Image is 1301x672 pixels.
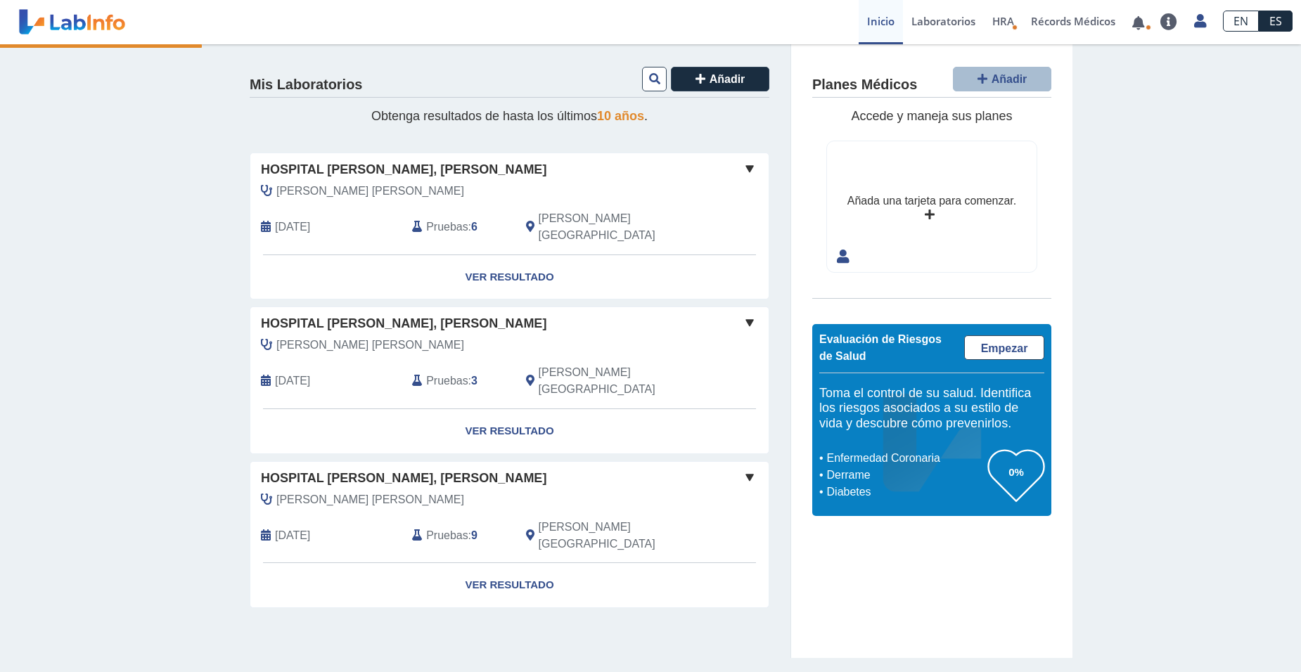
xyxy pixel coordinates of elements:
h5: Toma el control de su salud. Identifica los riesgos asociados a su estilo de vida y descubre cómo... [819,386,1044,432]
span: Añadir [992,73,1027,85]
span: Hospital [PERSON_NAME], [PERSON_NAME] [261,160,546,179]
a: Empezar [964,335,1044,360]
span: Accede y maneja sus planes [851,109,1012,123]
span: Obtenga resultados de hasta los últimos . [371,109,648,123]
span: 10 años [597,109,644,123]
span: Pruebas [426,219,468,235]
div: : [402,519,515,553]
li: Enfermedad Coronaria [823,450,988,467]
a: ES [1259,11,1293,32]
b: 9 [471,529,478,541]
li: Diabetes [823,484,988,500]
a: EN [1223,11,1259,32]
a: Ver Resultado [250,255,769,299]
span: Godreau Bartolomei, Luis [276,337,464,354]
a: Ver Resultado [250,409,769,453]
span: Pruebas [426,373,468,389]
span: Hospital [PERSON_NAME], [PERSON_NAME] [261,469,546,488]
span: Ponce, PR [539,364,694,398]
h4: Mis Laboratorios [250,77,362,93]
button: Añadir [671,67,769,91]
h4: Planes Médicos [812,77,917,93]
span: 2025-07-10 [275,373,310,389]
span: HRA [992,14,1014,28]
span: Rivera Toledo, Jose [276,183,464,200]
span: Planell Dosal, Carlos [276,491,464,508]
span: Empezar [981,342,1028,354]
span: Evaluación de Riesgos de Salud [819,333,942,362]
b: 6 [471,221,478,233]
span: 2025-09-27 [275,219,310,235]
li: Derrame [823,467,988,484]
div: : [402,210,515,244]
span: Pruebas [426,527,468,544]
h3: 0% [988,463,1044,481]
span: Ponce, PR [539,210,694,244]
a: Ver Resultado [250,563,769,607]
button: Añadir [953,67,1051,91]
span: Hospital [PERSON_NAME], [PERSON_NAME] [261,314,546,333]
span: Añadir [710,73,745,85]
div: Añada una tarjeta para comenzar. [847,193,1016,209]
b: 3 [471,375,478,387]
span: Ponce, PR [539,519,694,553]
span: 2023-12-23 [275,527,310,544]
div: : [402,364,515,398]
